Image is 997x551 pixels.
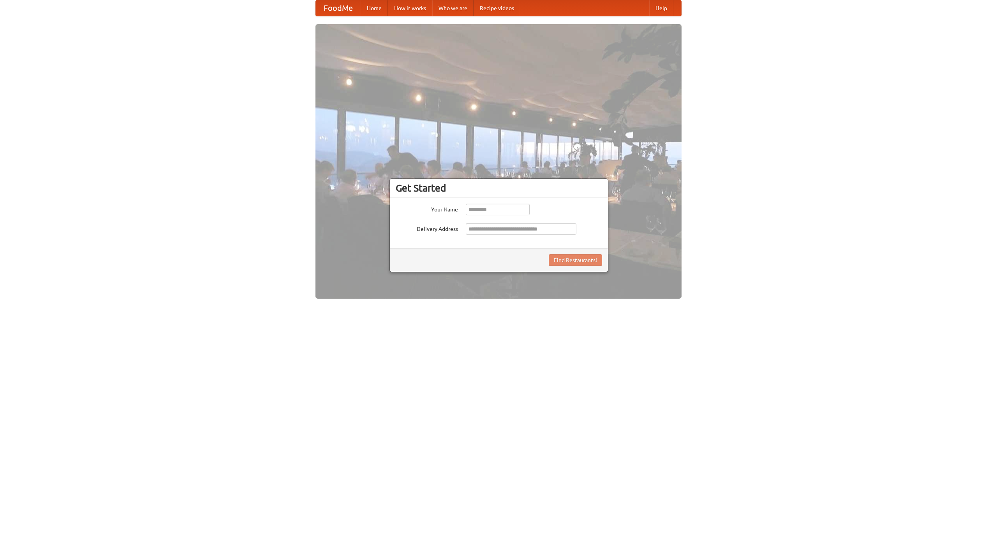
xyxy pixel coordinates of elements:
h3: Get Started [396,182,602,194]
button: Find Restaurants! [549,254,602,266]
label: Delivery Address [396,223,458,233]
label: Your Name [396,204,458,213]
a: Who we are [432,0,474,16]
a: FoodMe [316,0,361,16]
a: Home [361,0,388,16]
a: Recipe videos [474,0,520,16]
a: How it works [388,0,432,16]
a: Help [649,0,673,16]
